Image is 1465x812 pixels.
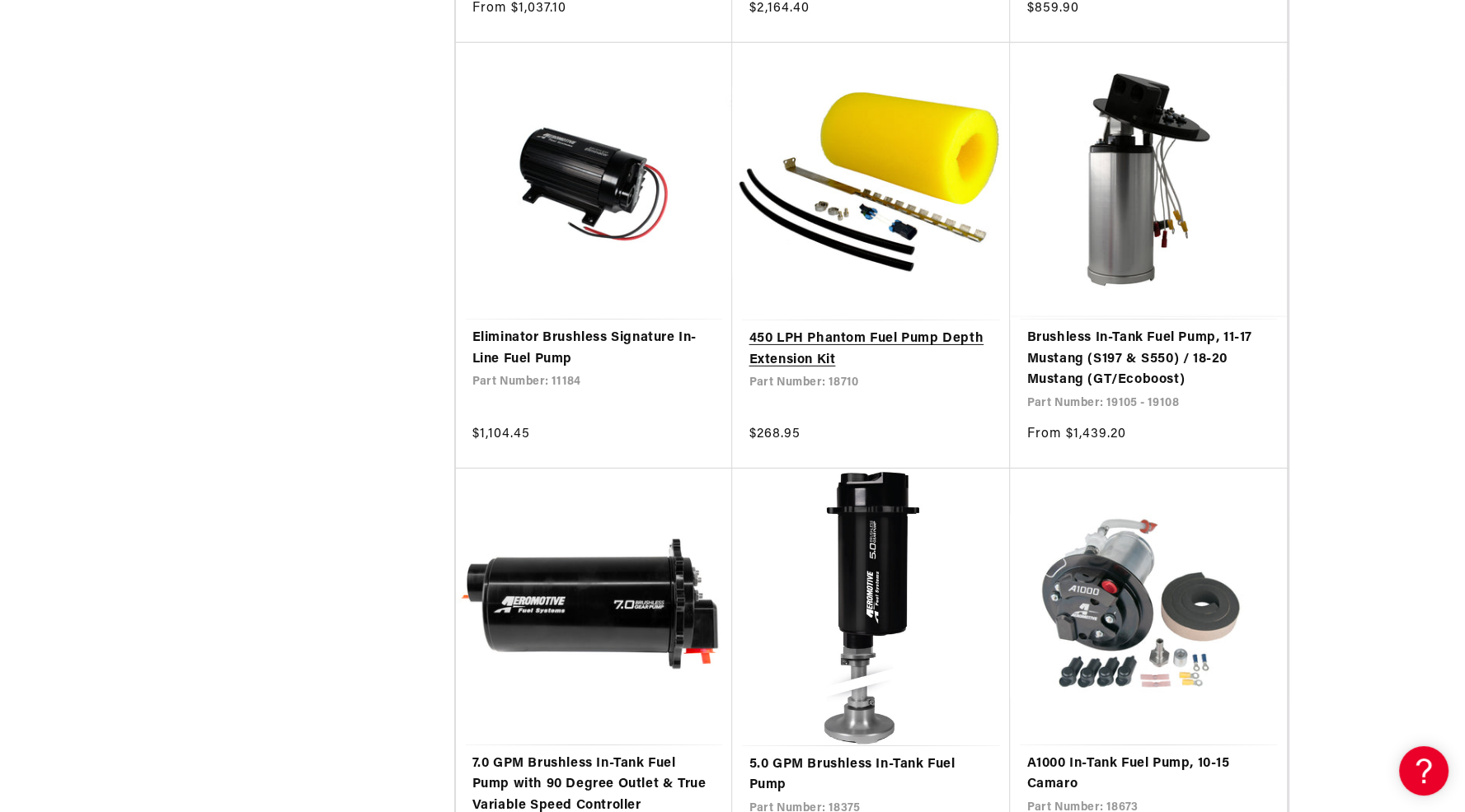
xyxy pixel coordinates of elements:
a: Eliminator Brushless Signature In-Line Fuel Pump [472,328,716,370]
a: 5.0 GPM Brushless In-Tank Fuel Pump [749,754,993,796]
a: 450 LPH Phantom Fuel Pump Depth Extension Kit [749,329,993,371]
a: Brushless In-Tank Fuel Pump, 11-17 Mustang (S197 & S550) / 18-20 Mustang (GT/Ecoboost) [1026,328,1270,391]
a: A1000 In-Tank Fuel Pump, 10-15 Camaro [1026,754,1270,796]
